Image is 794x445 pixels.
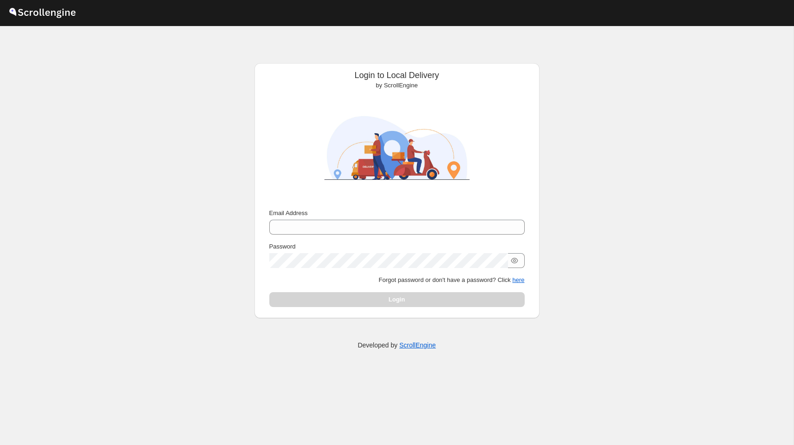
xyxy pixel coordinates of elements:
p: Forgot password or don't have a password? Click [269,275,525,285]
img: ScrollEngine [316,94,478,202]
span: Password [269,243,296,250]
div: Login to Local Delivery [262,71,532,90]
span: Email Address [269,209,308,216]
span: by ScrollEngine [376,82,417,89]
a: ScrollEngine [399,341,436,349]
button: here [512,276,524,283]
p: Developed by [358,340,436,350]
